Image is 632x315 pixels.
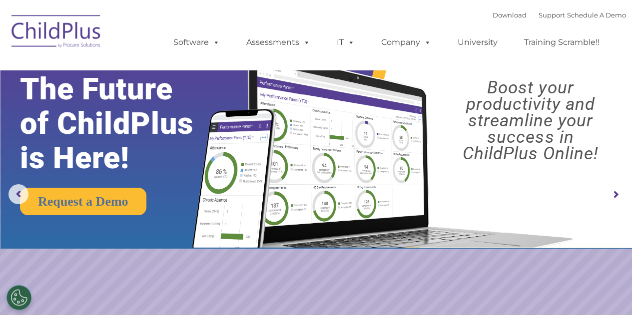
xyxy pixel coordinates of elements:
a: Software [163,32,230,52]
button: Cookies Settings [6,285,31,310]
img: ChildPlus by Procare Solutions [6,8,106,58]
a: Company [371,32,441,52]
a: IT [327,32,365,52]
a: Training Scramble!! [514,32,610,52]
rs-layer: The Future of ChildPlus is Here! [20,72,222,175]
a: Support [539,11,565,19]
a: University [448,32,508,52]
a: Request a Demo [20,188,146,215]
font: | [493,11,626,19]
span: Last name [139,66,169,73]
a: Download [493,11,527,19]
span: Phone number [139,107,181,114]
a: Assessments [236,32,320,52]
rs-layer: Boost your productivity and streamline your success in ChildPlus Online! [437,79,624,162]
a: Schedule A Demo [567,11,626,19]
